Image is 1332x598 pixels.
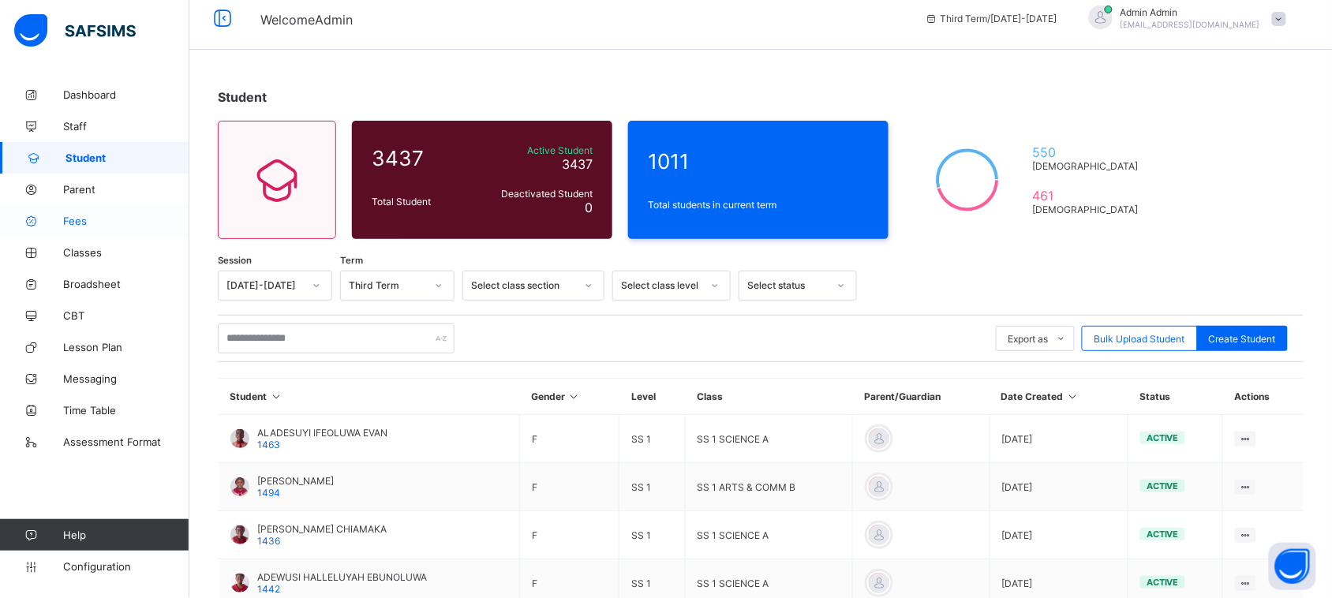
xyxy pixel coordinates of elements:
[619,379,685,415] th: Level
[1032,204,1145,215] span: [DEMOGRAPHIC_DATA]
[619,415,685,463] td: SS 1
[519,511,619,559] td: F
[747,280,828,292] div: Select status
[1128,379,1223,415] th: Status
[260,12,353,28] span: Welcome Admin
[567,391,581,402] i: Sort in Ascending Order
[63,309,189,322] span: CBT
[621,280,702,292] div: Select class level
[63,183,189,196] span: Parent
[1008,333,1049,345] span: Export as
[1147,480,1179,491] span: active
[519,379,619,415] th: Gender
[63,529,189,541] span: Help
[1269,543,1316,590] button: Open asap
[562,156,593,172] span: 3437
[1147,432,1179,443] span: active
[257,487,280,499] span: 1494
[619,511,685,559] td: SS 1
[349,280,425,292] div: Third Term
[648,149,869,174] span: 1011
[1147,529,1179,540] span: active
[990,415,1128,463] td: [DATE]
[1121,20,1260,29] span: [EMAIL_ADDRESS][DOMAIN_NAME]
[226,280,303,292] div: [DATE]-[DATE]
[372,146,473,170] span: 3437
[63,372,189,385] span: Messaging
[257,523,387,535] span: [PERSON_NAME] CHIAMAKA
[63,246,189,259] span: Classes
[218,255,252,266] span: Session
[481,144,593,156] span: Active Student
[257,583,280,595] span: 1442
[619,463,685,511] td: SS 1
[1066,391,1079,402] i: Sort in Ascending Order
[1032,144,1145,160] span: 550
[1121,6,1260,18] span: Admin Admin
[519,463,619,511] td: F
[1209,333,1276,345] span: Create Student
[1147,577,1179,588] span: active
[990,511,1128,559] td: [DATE]
[257,571,427,583] span: ADEWUSI HALLELUYAH EBUNOLUWA
[63,215,189,227] span: Fees
[990,379,1128,415] th: Date Created
[218,89,267,105] span: Student
[925,13,1057,24] span: session/term information
[14,14,136,47] img: safsims
[257,427,387,439] span: ALADESUYI IFEOLUWA EVAN
[257,475,334,487] span: [PERSON_NAME]
[219,379,520,415] th: Student
[685,511,853,559] td: SS 1 SCIENCE A
[1032,160,1145,172] span: [DEMOGRAPHIC_DATA]
[63,341,189,353] span: Lesson Plan
[1032,188,1145,204] span: 461
[990,463,1128,511] td: [DATE]
[1223,379,1304,415] th: Actions
[63,278,189,290] span: Broadsheet
[65,151,189,164] span: Student
[63,120,189,133] span: Staff
[1073,6,1294,32] div: AdminAdmin
[257,439,280,450] span: 1463
[63,435,189,448] span: Assessment Format
[585,200,593,215] span: 0
[257,535,280,547] span: 1436
[685,463,853,511] td: SS 1 ARTS & COMM B
[63,404,189,417] span: Time Table
[63,88,189,101] span: Dashboard
[519,415,619,463] td: F
[481,188,593,200] span: Deactivated Student
[1094,333,1185,345] span: Bulk Upload Student
[471,280,575,292] div: Select class section
[368,192,477,211] div: Total Student
[853,379,990,415] th: Parent/Guardian
[685,415,853,463] td: SS 1 SCIENCE A
[685,379,853,415] th: Class
[63,560,189,573] span: Configuration
[340,255,363,266] span: Term
[648,199,869,211] span: Total students in current term
[270,391,283,402] i: Sort in Ascending Order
